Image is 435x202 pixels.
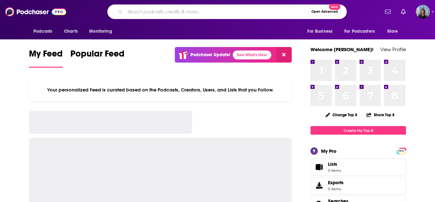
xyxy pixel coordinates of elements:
[309,8,341,16] button: Open AdvancedNew
[322,111,361,119] button: Change Top 8
[29,79,292,101] div: Your personalized Feed is curated based on the Podcasts, Creators, Users, and Lists that you Follow.
[5,6,66,18] img: Podchaser - Follow, Share and Rate Podcasts
[416,5,430,19] button: Show profile menu
[321,148,337,154] div: My Pro
[329,4,340,10] span: New
[328,168,341,173] span: 0 items
[70,48,125,68] a: Popular Feed
[33,27,52,36] span: Podcasts
[328,180,344,185] span: Exports
[310,177,406,194] a: Exports
[416,5,430,19] span: Logged in as j.bohrson
[416,5,430,19] img: User Profile
[190,52,230,57] p: Podchaser Update!
[29,48,63,63] span: My Feed
[328,161,337,167] span: Lists
[107,4,347,19] div: Search podcasts, credits, & more...
[313,163,325,172] span: Lists
[303,25,340,37] button: open menu
[310,46,374,52] a: Welcome [PERSON_NAME]!
[398,6,408,17] a: Show notifications dropdown
[397,149,405,153] span: PRO
[387,27,398,36] span: More
[313,181,325,190] span: Exports
[70,48,125,63] span: Popular Feed
[307,27,332,36] span: For Business
[60,25,82,37] a: Charts
[328,187,344,191] span: 0 items
[64,27,78,36] span: Charts
[366,109,395,121] button: Share Top 8
[125,7,309,17] input: Search podcasts, credits, & more...
[383,25,406,37] button: open menu
[340,25,384,37] button: open menu
[344,27,375,36] span: For Podcasters
[233,50,271,59] a: See What's New
[89,27,112,36] span: Monitoring
[310,158,406,176] a: Lists
[310,126,406,135] a: Create My Top 8
[311,10,338,13] span: Open Advanced
[382,6,393,17] a: Show notifications dropdown
[328,161,341,167] span: Lists
[85,25,120,37] button: open menu
[29,48,63,68] a: My Feed
[397,148,405,153] a: PRO
[380,46,406,52] a: View Profile
[29,25,61,37] button: open menu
